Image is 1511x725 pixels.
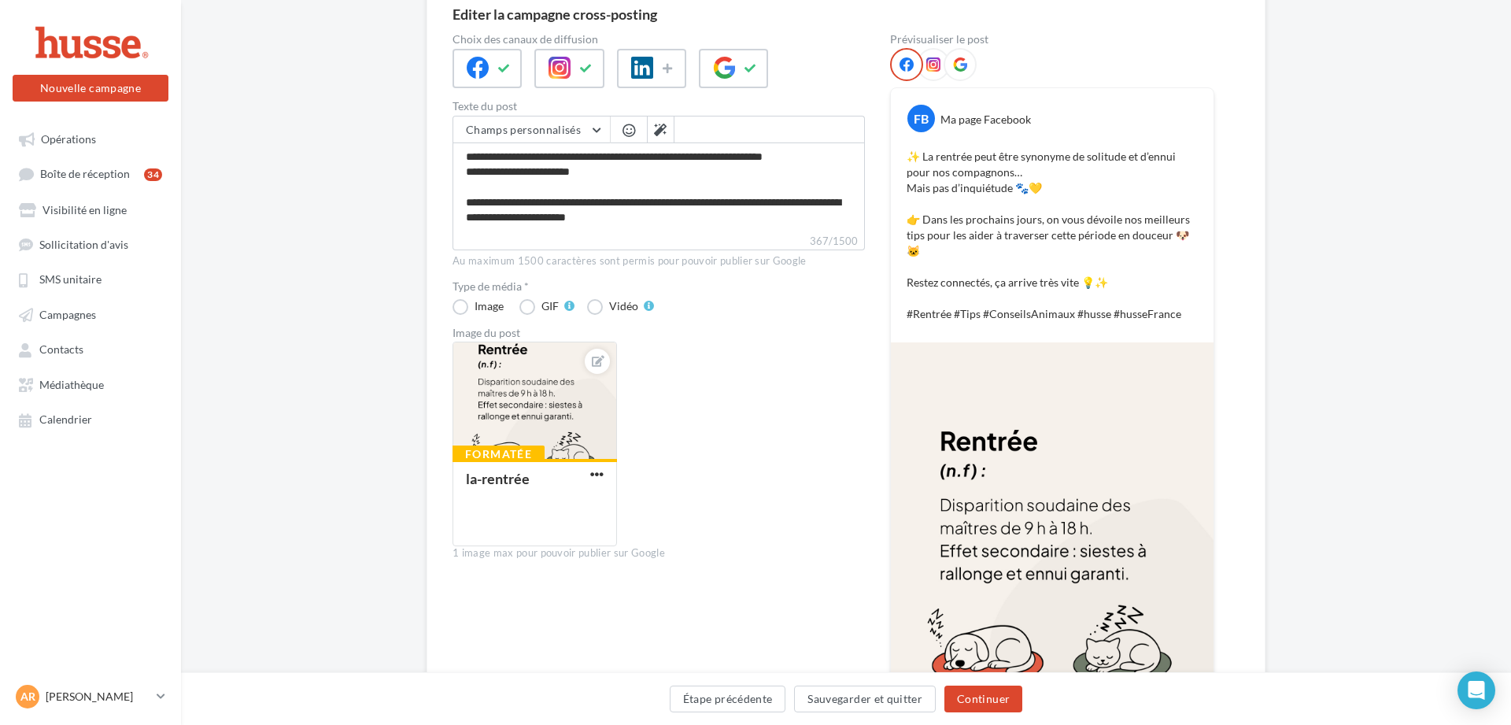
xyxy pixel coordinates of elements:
[670,686,786,712] button: Étape précédente
[907,149,1198,322] p: ✨ La rentrée peut être synonyme de solitude et d’ennui pour nos compagnons… Mais pas d’inquiétude...
[466,470,530,487] div: la-rentrée
[9,264,172,293] a: SMS unitaire
[40,168,130,181] span: Boîte de réception
[9,159,172,188] a: Boîte de réception34
[41,132,96,146] span: Opérations
[466,123,581,136] span: Champs personnalisés
[453,281,865,292] label: Type de média *
[453,101,865,112] label: Texte du post
[9,230,172,258] a: Sollicitation d'avis
[940,112,1031,128] div: Ma page Facebook
[541,301,559,312] div: GIF
[9,370,172,398] a: Médiathèque
[9,335,172,363] a: Contacts
[9,300,172,328] a: Campagnes
[453,546,865,560] div: 1 image max pour pouvoir publier sur Google
[453,34,865,45] label: Choix des canaux de diffusion
[9,195,172,224] a: Visibilité en ligne
[475,301,504,312] div: Image
[20,689,35,705] span: AR
[39,273,102,287] span: SMS unitaire
[144,168,162,181] div: 34
[609,301,638,312] div: Vidéo
[39,378,104,391] span: Médiathèque
[9,124,172,153] a: Opérations
[39,238,128,251] span: Sollicitation d'avis
[9,405,172,433] a: Calendrier
[13,682,168,712] a: AR [PERSON_NAME]
[453,117,610,143] button: Champs personnalisés
[453,233,865,250] label: 367/1500
[453,446,545,463] div: Formatée
[794,686,936,712] button: Sauvegarder et quitter
[890,34,1214,45] div: Prévisualiser le post
[39,413,92,427] span: Calendrier
[944,686,1022,712] button: Continuer
[13,75,168,102] button: Nouvelle campagne
[39,308,96,321] span: Campagnes
[1457,671,1495,709] div: Open Intercom Messenger
[39,343,83,357] span: Contacts
[453,7,657,21] div: Editer la campagne cross-posting
[453,327,865,338] div: Image du post
[907,105,935,132] div: FB
[46,689,150,705] p: [PERSON_NAME]
[453,254,865,268] div: Au maximum 1500 caractères sont permis pour pouvoir publier sur Google
[42,203,127,216] span: Visibilité en ligne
